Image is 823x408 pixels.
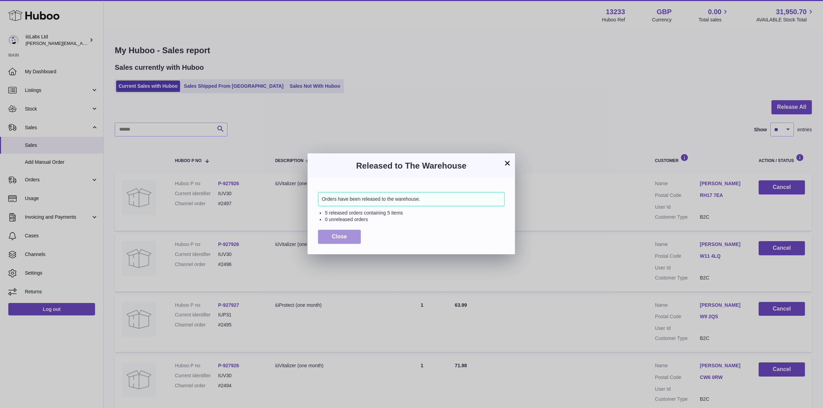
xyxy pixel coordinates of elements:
[318,192,505,206] div: Orders have been released to the warehouse.
[503,159,512,167] button: ×
[325,216,505,223] li: 0 unreleased orders
[332,234,347,239] span: Close
[318,230,361,244] button: Close
[318,160,505,171] h3: Released to The Warehouse
[325,210,505,216] li: 5 released orders containing 5 items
